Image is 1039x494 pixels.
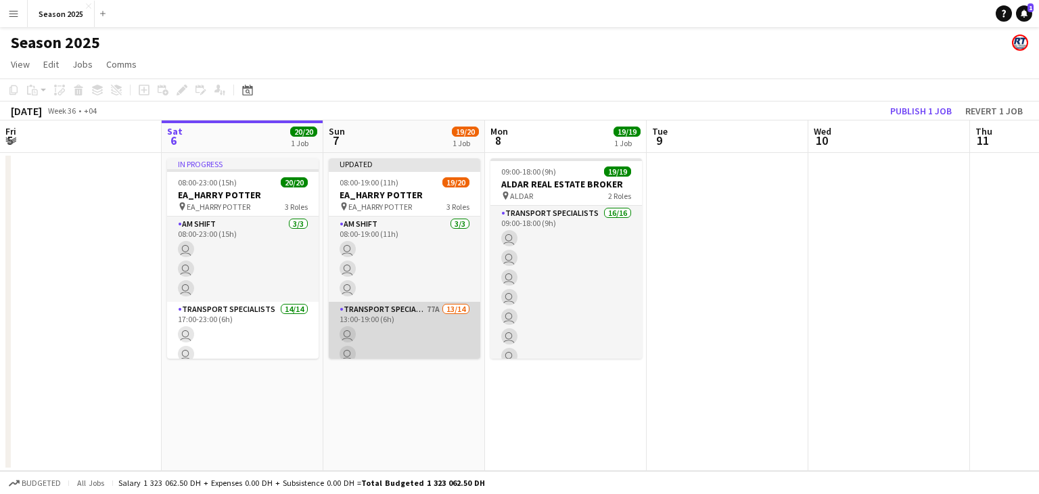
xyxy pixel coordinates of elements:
[604,166,631,177] span: 19/19
[101,55,142,73] a: Comms
[340,177,398,187] span: 08:00-19:00 (11h)
[614,138,640,148] div: 1 Job
[165,133,183,148] span: 6
[329,217,480,302] app-card-role: AM SHIFT3/308:00-19:00 (11h)
[5,55,35,73] a: View
[453,138,478,148] div: 1 Job
[22,478,61,488] span: Budgeted
[167,158,319,169] div: In progress
[187,202,250,212] span: EA_HARRY POTTER
[167,189,319,201] h3: EA_HARRY POTTER
[281,177,308,187] span: 20/20
[327,133,345,148] span: 7
[960,102,1028,120] button: Revert 1 job
[329,125,345,137] span: Sun
[167,125,183,137] span: Sat
[446,202,469,212] span: 3 Roles
[361,478,485,488] span: Total Budgeted 1 323 062.50 DH
[11,104,42,118] div: [DATE]
[3,133,16,148] span: 5
[812,133,831,148] span: 10
[43,58,59,70] span: Edit
[652,125,668,137] span: Tue
[74,478,107,488] span: All jobs
[614,127,641,137] span: 19/19
[442,177,469,187] span: 19/20
[11,32,100,53] h1: Season 2025
[1016,5,1032,22] a: 1
[285,202,308,212] span: 3 Roles
[290,127,317,137] span: 20/20
[106,58,137,70] span: Comms
[973,133,992,148] span: 11
[72,58,93,70] span: Jobs
[501,166,556,177] span: 09:00-18:00 (9h)
[38,55,64,73] a: Edit
[45,106,78,116] span: Week 36
[167,217,319,302] app-card-role: AM SHIFT3/308:00-23:00 (15h)
[329,158,480,359] app-job-card: Updated08:00-19:00 (11h)19/20EA_HARRY POTTER EA_HARRY POTTER3 RolesAM SHIFT3/308:00-19:00 (11h) T...
[608,191,631,201] span: 2 Roles
[488,133,508,148] span: 8
[814,125,831,137] span: Wed
[452,127,479,137] span: 19/20
[167,158,319,359] app-job-card: In progress08:00-23:00 (15h)20/20EA_HARRY POTTER EA_HARRY POTTER3 RolesAM SHIFT3/308:00-23:00 (15...
[1028,3,1034,12] span: 1
[291,138,317,148] div: 1 Job
[885,102,957,120] button: Publish 1 job
[329,189,480,201] h3: EA_HARRY POTTER
[650,133,668,148] span: 9
[348,202,412,212] span: EA_HARRY POTTER
[84,106,97,116] div: +04
[28,1,95,27] button: Season 2025
[118,478,485,488] div: Salary 1 323 062.50 DH + Expenses 0.00 DH + Subsistence 0.00 DH =
[67,55,98,73] a: Jobs
[7,476,63,491] button: Budgeted
[975,125,992,137] span: Thu
[11,58,30,70] span: View
[490,178,642,190] h3: ALDAR REAL ESTATE BROKER
[510,191,533,201] span: ALDAR
[5,125,16,137] span: Fri
[1012,35,1028,51] app-user-avatar: ROAD TRANSIT
[490,158,642,359] app-job-card: 09:00-18:00 (9h)19/19ALDAR REAL ESTATE BROKER ALDAR2 RolesTransport Specialists16/1609:00-18:00 (9h)
[178,177,237,187] span: 08:00-23:00 (15h)
[329,158,480,169] div: Updated
[490,125,508,137] span: Mon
